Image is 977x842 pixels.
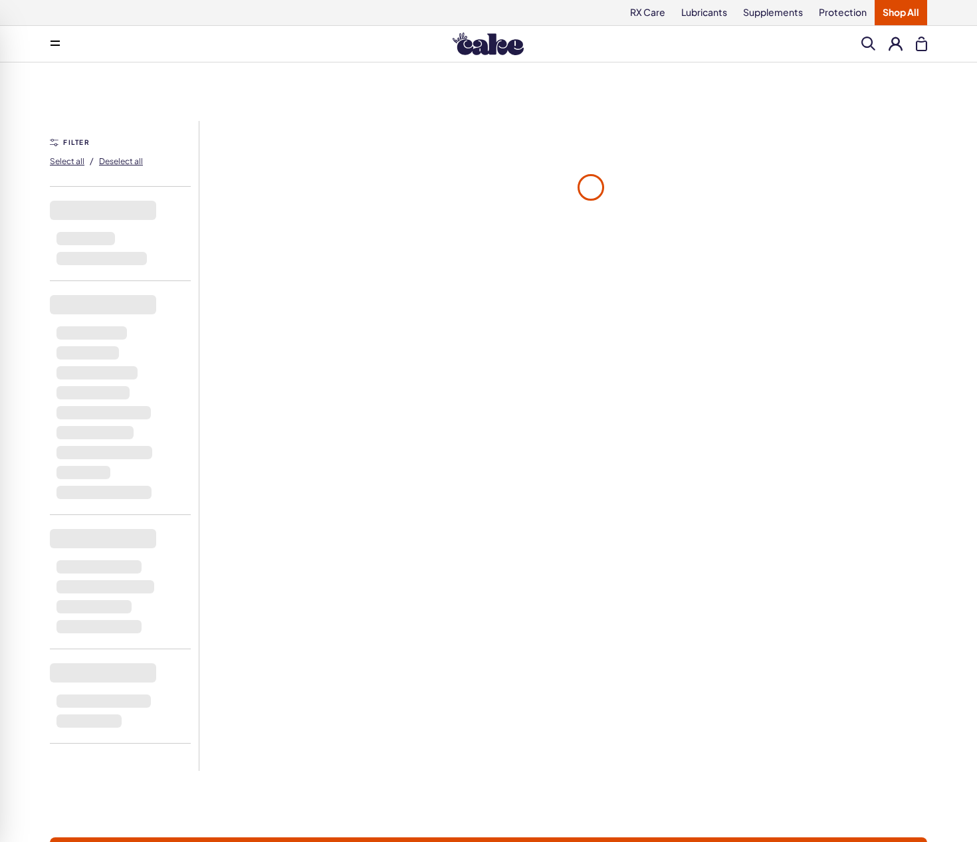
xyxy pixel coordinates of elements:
span: Select all [50,156,84,166]
img: Hello Cake [453,33,524,55]
span: / [90,155,94,167]
span: Deselect all [99,156,143,166]
button: Deselect all [99,150,143,171]
button: Select all [50,150,84,171]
